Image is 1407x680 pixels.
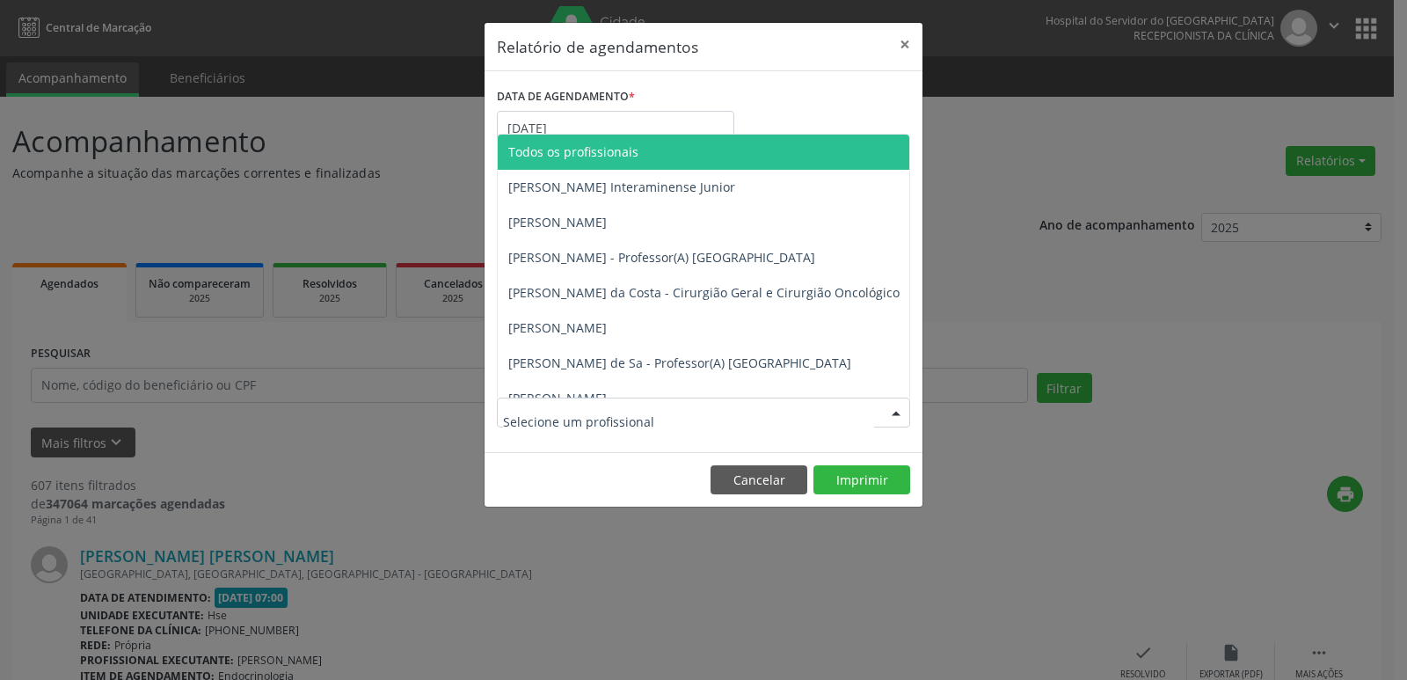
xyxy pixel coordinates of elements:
[508,284,900,301] span: [PERSON_NAME] da Costa - Cirurgião Geral e Cirurgião Oncológico
[508,319,607,336] span: [PERSON_NAME]
[508,390,607,406] span: [PERSON_NAME]
[497,84,635,111] label: DATA DE AGENDAMENTO
[503,404,874,439] input: Selecione um profissional
[508,355,851,371] span: [PERSON_NAME] de Sa - Professor(A) [GEOGRAPHIC_DATA]
[497,35,698,58] h5: Relatório de agendamentos
[887,23,922,66] button: Close
[497,111,734,146] input: Selecione uma data ou intervalo
[508,143,638,160] span: Todos os profissionais
[711,465,807,495] button: Cancelar
[508,214,607,230] span: [PERSON_NAME]
[508,179,735,195] span: [PERSON_NAME] Interaminense Junior
[508,249,815,266] span: [PERSON_NAME] - Professor(A) [GEOGRAPHIC_DATA]
[813,465,910,495] button: Imprimir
